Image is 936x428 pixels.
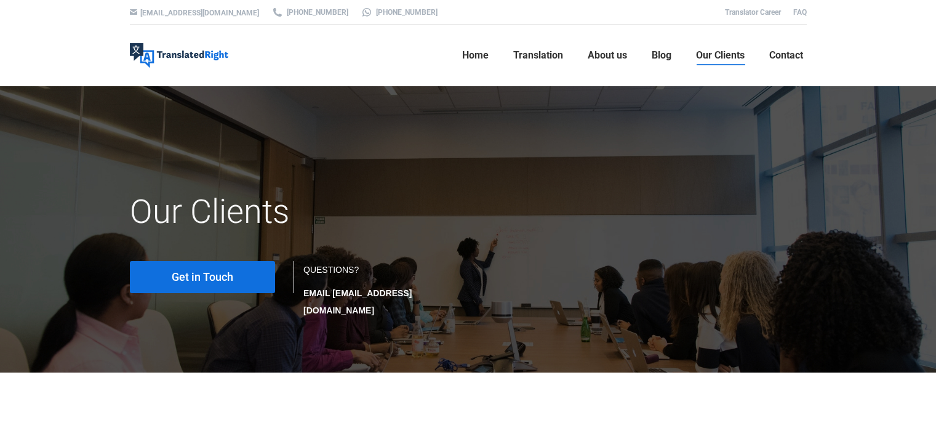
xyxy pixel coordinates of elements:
span: Translation [513,49,563,62]
span: Our Clients [696,49,745,62]
a: Translation [510,36,567,75]
span: Home [462,49,489,62]
a: [EMAIL_ADDRESS][DOMAIN_NAME] [140,9,259,17]
a: Blog [648,36,675,75]
span: Get in Touch [172,271,233,283]
span: About us [588,49,627,62]
a: [PHONE_NUMBER] [361,7,438,18]
span: Blog [652,49,671,62]
a: Our Clients [692,36,748,75]
img: Translated Right [130,43,228,68]
a: Get in Touch [130,261,276,293]
h1: Our Clients [130,192,807,232]
a: Contact [766,36,807,75]
a: Home [458,36,492,75]
div: QUESTIONS? [303,261,459,319]
a: [PHONE_NUMBER] [271,7,348,18]
span: Contact [769,49,803,62]
a: About us [584,36,631,75]
strong: EMAIL [EMAIL_ADDRESS][DOMAIN_NAME] [303,288,412,315]
a: Translator Career [725,8,781,17]
a: FAQ [793,8,807,17]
